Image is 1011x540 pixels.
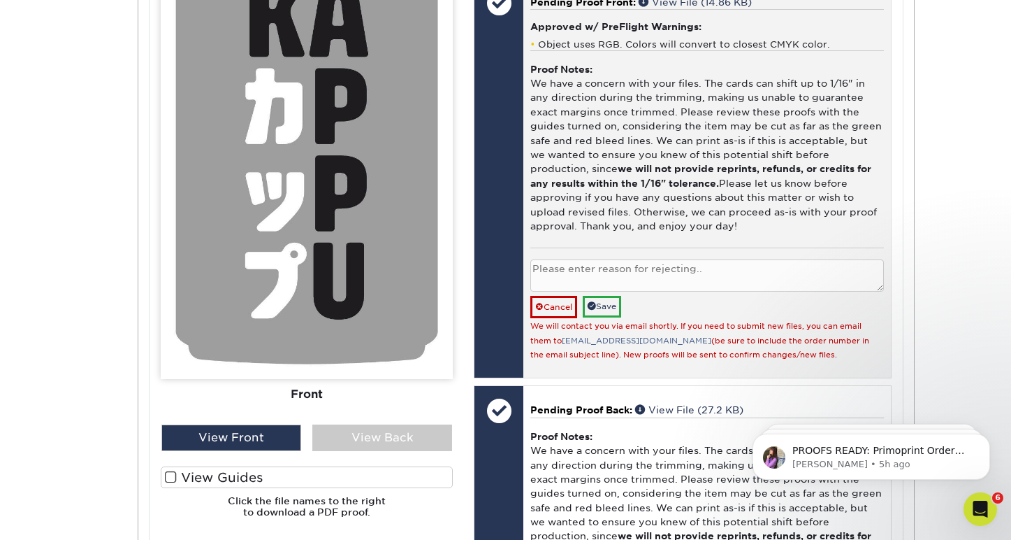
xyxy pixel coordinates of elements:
[161,467,453,488] label: View Guides
[963,492,997,526] iframe: Intercom live chat
[530,38,883,50] li: Object uses RGB. Colors will convert to closest CMYK color.
[312,425,452,451] div: View Back
[161,425,301,451] div: View Front
[562,336,711,346] a: [EMAIL_ADDRESS][DOMAIN_NAME]
[992,492,1003,504] span: 6
[530,64,592,75] strong: Proof Notes:
[530,50,883,248] div: We have a concern with your files. The cards can shift up to 1/16" in any direction during the tr...
[530,296,577,318] a: Cancel
[530,431,592,442] strong: Proof Notes:
[732,404,1011,502] iframe: Intercom notifications message
[530,21,883,32] h4: Approved w/ PreFlight Warnings:
[161,495,453,530] h6: Click the file names to the right to download a PDF proof.
[583,296,621,318] a: Save
[530,163,871,188] b: we will not provide reprints, refunds, or credits for any results within the 1/16" tolerance.
[161,380,453,411] div: Front
[3,497,119,535] iframe: Google Customer Reviews
[530,404,632,415] span: Pending Proof Back:
[635,404,743,415] a: View File (27.2 KB)
[530,322,869,360] small: We will contact you via email shortly. If you need to submit new files, you can email them to (be...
